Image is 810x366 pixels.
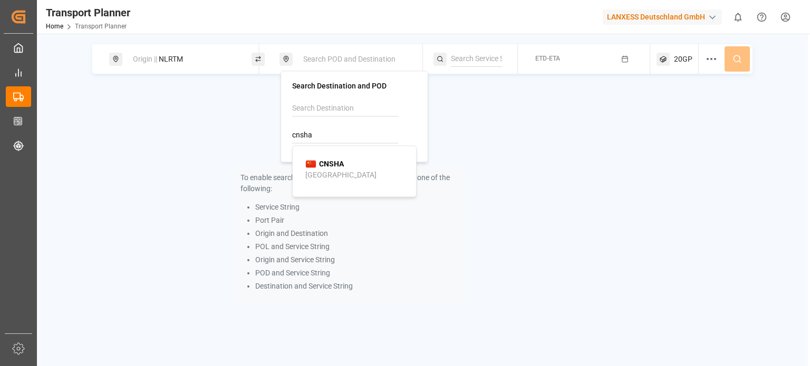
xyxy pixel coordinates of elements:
[255,228,459,239] li: Origin and Destination
[255,281,459,292] li: Destination and Service String
[255,268,459,279] li: POD and Service String
[305,170,377,181] div: [GEOGRAPHIC_DATA]
[305,160,316,169] img: country
[674,54,692,65] span: 20GP
[603,9,722,25] div: LANXESS Deutschland GmbH
[451,51,502,67] input: Search Service String
[292,127,398,143] input: Search POD
[255,215,459,226] li: Port Pair
[46,23,63,30] a: Home
[255,254,459,265] li: Origin and Service String
[292,101,398,116] input: Search Destination
[127,50,240,69] div: NLRTM
[750,5,774,29] button: Help Center
[603,7,726,27] button: LANXESS Deutschland GmbH
[255,202,459,213] li: Service String
[292,82,417,90] h4: Search Destination and POD
[46,5,130,21] div: Transport Planner
[319,160,344,168] b: CNSHA
[240,172,459,194] p: To enable searching, add ETA, ETD, containerType and one of the following:
[303,55,396,63] span: Search POD and Destination
[133,55,157,63] span: Origin ||
[535,55,560,62] span: ETD-ETA
[524,49,644,70] button: ETD-ETA
[255,241,459,252] li: POL and Service String
[726,5,750,29] button: show 0 new notifications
